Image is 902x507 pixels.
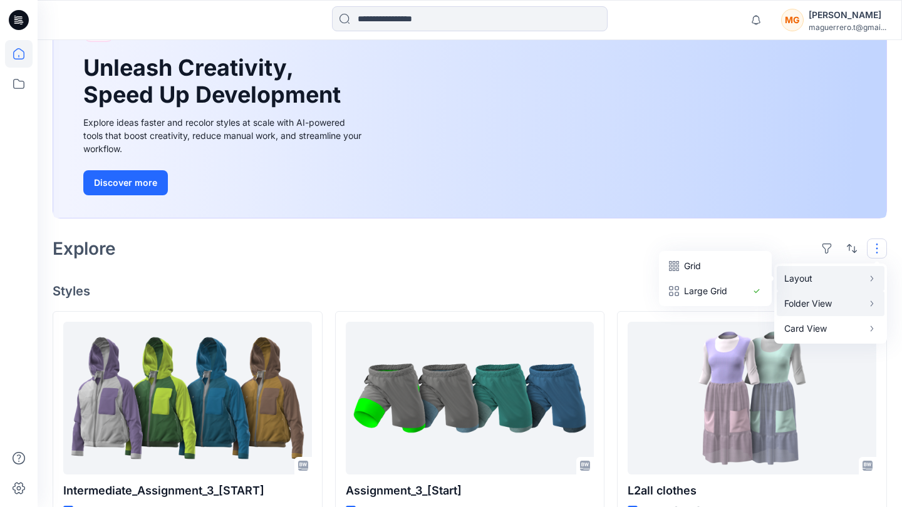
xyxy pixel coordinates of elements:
h2: Explore [53,238,116,259]
div: maguerrero.t@gmai... [809,23,886,32]
p: Assignment_3_[Start] [346,482,594,499]
p: L2all clothes [628,482,876,499]
p: Intermediate_Assignment_3_[START] [63,482,312,499]
button: Discover more [83,170,168,195]
h4: Styles [53,284,887,299]
a: Discover more [83,170,365,195]
div: [PERSON_NAME] [809,8,886,23]
p: Folder View [784,296,863,311]
p: Layout [784,271,863,286]
a: Assignment_3_[Start] [346,322,594,474]
a: Intermediate_Assignment_3_[START] [63,322,312,474]
p: Grid [684,259,747,274]
div: Explore ideas faster and recolor styles at scale with AI-powered tools that boost creativity, red... [83,116,365,155]
a: L2all clothes [628,322,876,474]
h1: Unleash Creativity, Speed Up Development [83,54,346,108]
div: MG [781,9,804,31]
p: Large Grid [684,284,747,299]
p: Card View [784,321,863,336]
